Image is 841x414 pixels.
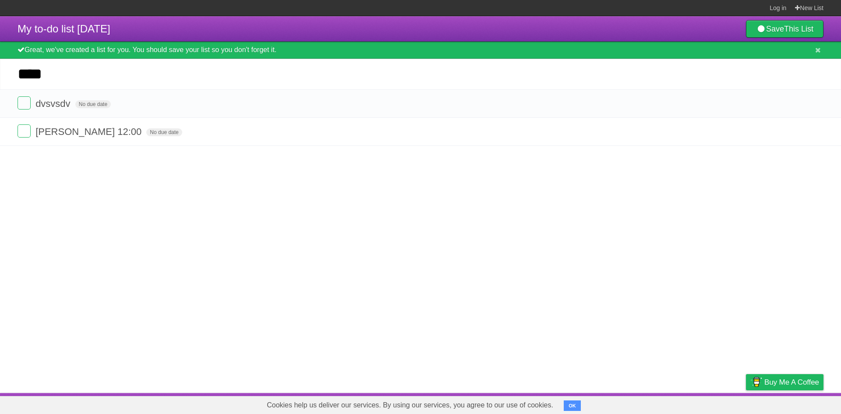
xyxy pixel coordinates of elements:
[629,395,648,412] a: About
[18,124,31,138] label: Done
[658,395,694,412] a: Developers
[764,375,819,390] span: Buy me a coffee
[35,126,144,137] span: [PERSON_NAME] 12:00
[258,396,562,414] span: Cookies help us deliver our services. By using our services, you agree to our use of cookies.
[75,100,111,108] span: No due date
[784,25,813,33] b: This List
[35,98,72,109] span: dvsvsdv
[146,128,182,136] span: No due date
[746,20,823,38] a: SaveThis List
[746,374,823,390] a: Buy me a coffee
[735,395,757,412] a: Privacy
[18,23,110,35] span: My to-do list [DATE]
[750,375,762,389] img: Buy me a coffee
[705,395,724,412] a: Terms
[18,96,31,110] label: Done
[564,400,581,411] button: OK
[768,395,823,412] a: Suggest a feature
